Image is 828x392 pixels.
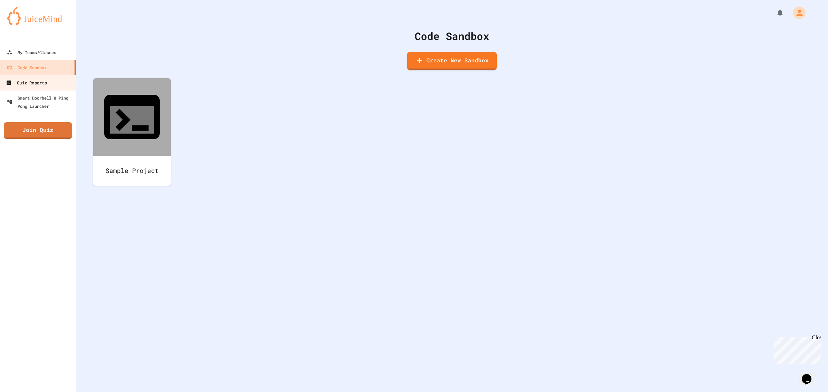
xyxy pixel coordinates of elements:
[407,52,497,70] a: Create New Sandbox
[6,79,47,87] div: Quiz Reports
[93,156,171,186] div: Sample Project
[771,334,821,364] iframe: chat widget
[763,7,786,19] div: My Notifications
[7,48,56,56] div: My Teams/Classes
[93,78,171,186] a: Sample Project
[786,5,807,21] div: My Account
[93,28,811,44] div: Code Sandbox
[7,7,69,25] img: logo-orange.svg
[3,3,48,44] div: Chat with us now!Close
[4,122,72,139] a: Join Quiz
[7,94,73,110] div: Smart Doorbell & Ping Pong Launcher
[799,364,821,385] iframe: chat widget
[7,63,47,72] div: Code Sandbox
